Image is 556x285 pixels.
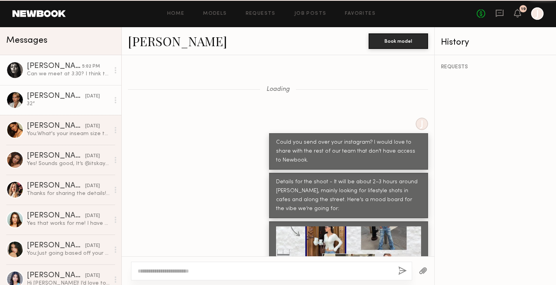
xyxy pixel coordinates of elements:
[27,92,85,100] div: [PERSON_NAME]
[6,36,47,45] span: Messages
[27,160,110,167] div: Yes! Sounds good, It’s @itskayyylaa
[345,11,376,16] a: Favorites
[369,33,428,49] button: Book model
[27,152,85,160] div: [PERSON_NAME]
[85,123,100,130] div: [DATE]
[27,242,85,250] div: [PERSON_NAME]
[294,11,327,16] a: Job Posts
[441,38,550,47] div: History
[276,178,421,214] div: Details for the shoot - It will be about 2–3 hours around [PERSON_NAME], mainly looking for lifes...
[27,272,85,280] div: [PERSON_NAME]
[27,63,82,70] div: [PERSON_NAME]
[521,7,526,11] div: 19
[85,272,100,280] div: [DATE]
[82,63,100,70] div: 5:02 PM
[167,11,185,16] a: Home
[128,33,227,49] a: [PERSON_NAME]
[85,182,100,190] div: [DATE]
[246,11,276,16] a: Requests
[27,190,110,197] div: Thanks for sharing the details! Since this is a shorter shoot, I typically adjust my rates accord...
[276,138,421,165] div: Could you send over your instagram? I would love to share with the rest of our team that don't ha...
[27,182,85,190] div: [PERSON_NAME]
[85,153,100,160] div: [DATE]
[27,212,85,220] div: [PERSON_NAME]
[27,100,110,108] div: 32”
[203,11,227,16] a: Models
[266,86,290,93] span: Loading
[27,220,110,227] div: Yes that works for me! I have pieces that would look great!!
[441,64,550,70] div: REQUESTS
[85,242,100,250] div: [DATE]
[27,250,110,257] div: You: Just going based off your profile $100/hr. The shoot will be around 2-3 hours is that okay?
[531,7,544,20] a: J
[27,130,110,137] div: You: What's your inseam size typically for jeans?
[85,212,100,220] div: [DATE]
[369,37,428,44] a: Book model
[85,93,100,100] div: [DATE]
[27,70,110,78] div: Can we meet at 3:30? I think the light will be best at that time as well!
[27,122,85,130] div: [PERSON_NAME]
